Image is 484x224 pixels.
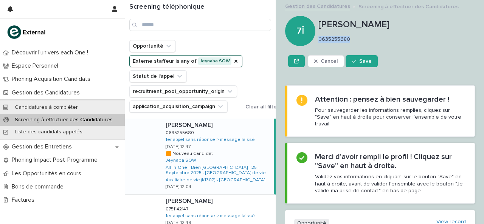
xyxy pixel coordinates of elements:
button: Save [346,55,378,67]
span: Cancel [321,59,338,64]
p: [PERSON_NAME] [318,19,475,30]
h2: Attention : pensez à bien sauvegarder ! [315,95,449,104]
button: Opportunité [129,40,176,52]
a: [PERSON_NAME][PERSON_NAME] 06352556800635255680 1er appel sans réponse > message laissé [DATE] 12... [125,119,276,195]
p: Les Opportunités en cours [9,170,87,177]
p: Découvrir l'univers each One ! [9,49,94,56]
p: Phoning Acquisition Candidats [9,76,96,83]
p: Phoning Impact Post-Programme [9,156,104,164]
p: [DATE] 12:47 [166,144,191,150]
button: application_acquisition_campaign [129,100,228,113]
p: 0635255680 [318,36,472,43]
p: Validez vos informations en cliquant sur le bouton "Save" en haut à droite, avant de valider l'en... [315,173,465,194]
button: Externe staffeur [129,55,242,67]
span: Clear all filters [245,104,281,110]
p: 🟧 Nouveau Candidat [166,150,214,156]
p: Screening à effectuer des Candidatures [358,2,459,10]
button: Clear all filters [242,101,281,113]
button: Statut de l'appel [129,70,187,82]
h1: Screening téléphonique [129,3,271,11]
p: Bons de commande [9,183,70,190]
a: Auxiliaire de vie (K1302) - [GEOGRAPHIC_DATA] [166,178,265,183]
p: Factures [9,196,40,204]
p: Liste des candidats appelés [9,129,88,135]
a: 1er appel sans réponse > message laissé [166,213,255,219]
button: Cancel [308,55,344,67]
p: Pour sauvegarder les informations remplies, cliquez sur "Save" en haut à droite pour conserver l'... [315,107,465,128]
a: Jeynaba SOW [166,158,196,163]
p: Espace Personnel [9,62,64,70]
a: 1er appel sans réponse > message laissé [166,137,255,142]
button: recruitment_pool_opportunity_origin [129,85,237,97]
input: Search [129,19,271,31]
img: bc51vvfgR2QLHU84CWIQ [6,25,48,40]
p: Screening à effectuer des Candidatures [9,117,119,123]
p: [PERSON_NAME] [166,196,214,205]
span: Save [359,59,372,64]
p: 0751142147 [166,205,190,212]
p: [DATE] 12:04 [166,184,191,190]
p: 0635255680 [166,129,195,136]
h2: Merci d'avoir rempli le profil ! Cliquez sur "Save" en haut à droite. [315,152,465,170]
p: [PERSON_NAME] [166,120,214,129]
a: All-in-One - Bien [GEOGRAPHIC_DATA] - 25 - Septembre 2025 - [GEOGRAPHIC_DATA] de vie [166,165,271,176]
p: Gestion des Entretiens [9,143,78,150]
p: Candidatures à compléter [9,104,84,111]
p: Gestion des Candidatures [9,89,86,96]
a: Gestion des Candidatures [285,2,350,10]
